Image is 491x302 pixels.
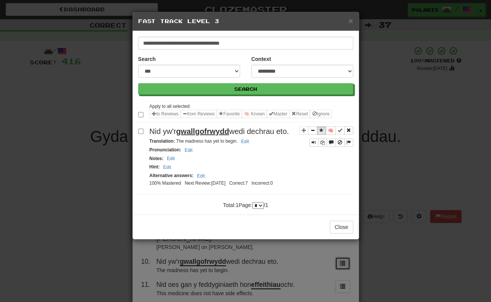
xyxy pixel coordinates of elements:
button: 🧠 Known [242,110,267,118]
label: Search [138,55,156,63]
li: Correct: 7 [227,180,249,187]
button: Reset [289,110,310,118]
button: Edit [161,163,173,171]
h5: Fast Track Level 3 [138,17,353,25]
button: to Reviews [150,110,181,118]
u: gwallgofrwydd [176,127,229,135]
strong: Hint : [150,164,160,170]
button: from Reviews [180,110,217,118]
small: Apply to all selected: [150,104,191,109]
button: Close [348,17,353,25]
strong: Pronunciation : [150,147,181,153]
button: Edit [195,172,207,180]
strong: Notes : [150,156,164,161]
li: Incorrect: 0 [249,180,274,187]
div: Total: 1 Page: / 1 [208,198,283,209]
div: Sentence controls [299,126,353,147]
label: Context [251,55,271,63]
button: Edit [165,154,177,163]
button: Close [330,221,353,234]
button: Master [267,110,290,118]
button: Favorite [217,110,242,118]
li: 100% Mastered [148,180,183,187]
div: Sentence options [150,110,332,118]
button: Edit [182,146,195,154]
button: Ignore [310,110,332,118]
span: Nid yw'r wedi dechrau eto. [150,127,289,135]
small: The madness has yet to begin. [150,139,251,144]
span: × [348,16,353,25]
button: Edit [239,137,251,146]
strong: Translation : [150,139,175,144]
button: 🧠 [326,126,336,135]
strong: Alternative answers : [150,173,193,178]
div: Sentence controls [309,139,353,147]
li: Next Review: [DATE] [183,180,227,187]
button: Search [138,83,353,95]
